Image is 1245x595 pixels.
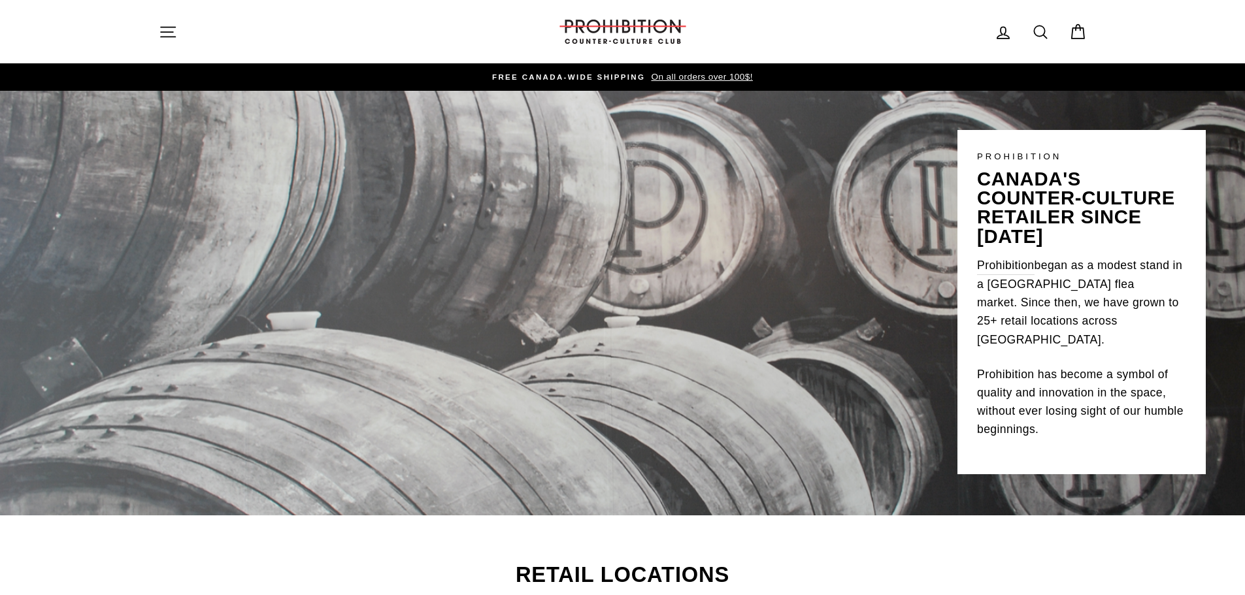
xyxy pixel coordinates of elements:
h2: Retail Locations [159,564,1087,586]
img: PROHIBITION COUNTER-CULTURE CLUB [557,20,688,44]
a: Prohibition [977,256,1035,275]
p: PROHIBITION [977,150,1186,163]
p: began as a modest stand in a [GEOGRAPHIC_DATA] flea market. Since then, we have grown to 25+ reta... [977,256,1186,349]
p: Prohibition has become a symbol of quality and innovation in the space, without ever losing sight... [977,365,1186,439]
span: FREE CANADA-WIDE SHIPPING [492,73,645,81]
span: On all orders over 100$! [648,72,752,82]
a: FREE CANADA-WIDE SHIPPING On all orders over 100$! [162,70,1084,84]
p: canada's counter-culture retailer since [DATE] [977,170,1186,246]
